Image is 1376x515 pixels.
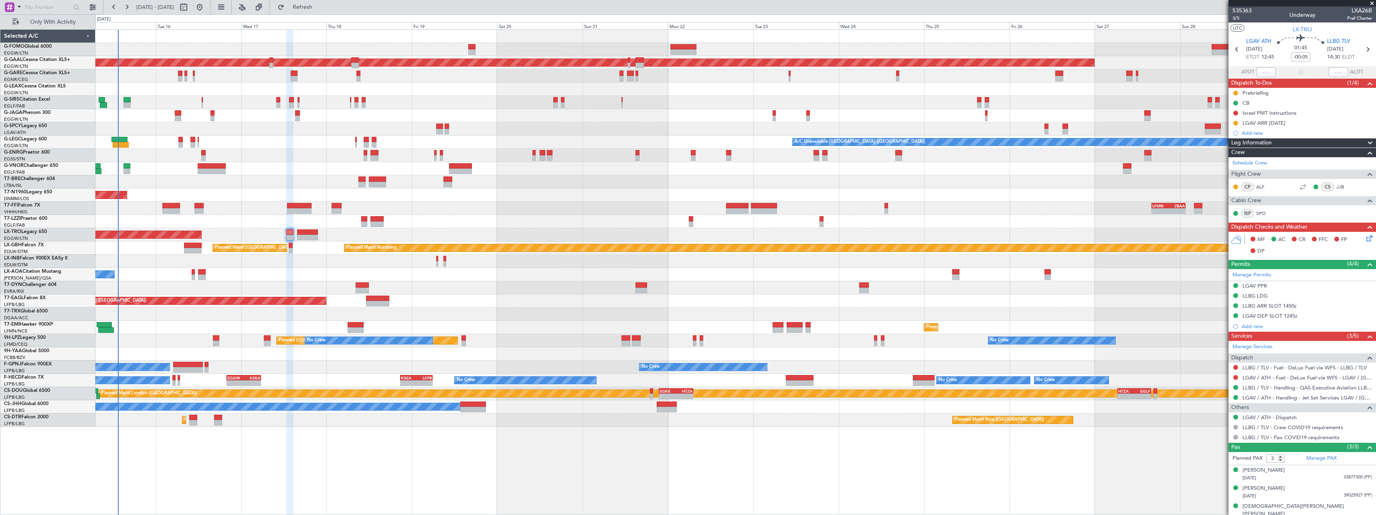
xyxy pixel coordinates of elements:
span: 3/5 [1232,15,1252,22]
a: F-GPNJFalcon 900EX [4,362,52,367]
div: Planned Maint Sofia [184,414,225,426]
span: G-JAGA [4,110,22,115]
div: Thu 18 [326,22,412,29]
a: EGGW/LTN [4,90,28,96]
a: LFMN/NCE [4,328,28,334]
div: Planned [GEOGRAPHIC_DATA] ([GEOGRAPHIC_DATA]) [279,335,392,347]
span: G-ENRG [4,150,23,155]
a: LX-TROLegacy 650 [4,229,47,234]
a: EGNR/CEG [4,77,28,83]
span: CR [1299,236,1305,244]
a: DNMM/LOS [4,196,29,202]
div: Add new [1242,323,1372,330]
span: LLBG TLV [1327,38,1350,46]
div: - [416,381,432,385]
span: G-VNOR [4,163,24,168]
span: LX-TRO [1293,25,1312,34]
span: LX-TRO [4,229,21,234]
a: EGSS/STN [4,156,25,162]
div: - [244,381,260,385]
div: Tue 16 [156,22,241,29]
span: Permits [1231,260,1250,269]
span: LXA26B [1347,6,1372,15]
div: - [1118,394,1134,399]
a: LFPB/LBG [4,421,25,427]
span: Dispatch [1231,353,1253,363]
a: F-HECDFalcon 7X [4,375,44,380]
span: T7-TRX [4,309,20,314]
div: LFPB [416,375,432,380]
span: ELDT [1342,53,1355,61]
span: T7-EMI [4,322,20,327]
a: Schedule Crew [1232,159,1267,167]
a: G-FOMOGlobal 6000 [4,44,52,49]
a: Manage Services [1232,343,1273,351]
a: 9H-LPZLegacy 500 [4,335,46,340]
a: LLBG / TLV - Handling - QAS Executive Aviation LLBG / TLV [1242,384,1372,391]
span: ETOT [1246,53,1259,61]
div: Planned Maint [GEOGRAPHIC_DATA] [926,321,1003,333]
div: LGAV DEP SLOT 1245z [1242,312,1297,319]
div: Mon 15 [71,22,156,29]
span: T7-FFI [4,203,18,208]
div: CS [1321,182,1334,191]
span: 12:45 [1261,53,1274,61]
a: CS-JHHGlobal 6000 [4,401,49,406]
div: LLBG ARR SLOT 1450z [1242,302,1297,309]
span: Dispatch To-Dos [1231,79,1272,88]
span: LGAV ATH [1246,38,1271,46]
div: Wed 17 [241,22,327,29]
input: Trip Number [24,1,71,13]
a: EGGW/LTN [4,63,28,69]
a: CS-DOUGlobal 6500 [4,388,50,393]
a: G-SIRSCitation Excel [4,97,50,102]
span: Only With Activity [21,19,85,25]
a: LGAV/ATH [4,130,26,136]
span: T7-BRE [4,176,20,181]
a: EGGW/LTN [4,143,28,149]
a: G-SPCYLegacy 650 [4,124,47,128]
span: 535363 [1232,6,1252,15]
div: Israel PMT instructions [1242,109,1297,116]
span: FFC [1319,236,1328,244]
div: [PERSON_NAME] [1242,466,1285,474]
a: LLBG / TLV - Crew COVID19 requirements [1242,424,1343,431]
a: G-GAALCessna Citation XLS+ [4,57,70,62]
span: [DATE] [1327,45,1344,53]
div: No Crew [307,335,326,347]
a: JJB [1336,183,1354,191]
a: LLBG / TLV - Fuel - DeLux Fuel via WFS - LLBG / TLV [1242,364,1367,371]
span: LX-GBH [4,243,22,247]
a: LGAV / ATH - Handling - Jet Set Services LGAV / [GEOGRAPHIC_DATA] [1242,394,1372,401]
div: Thu 25 [924,22,1010,29]
a: EGLF/FAB [4,222,25,228]
span: G-GAAL [4,57,22,62]
a: EGLF/FAB [4,103,25,109]
span: 01:45 [1294,44,1307,52]
a: EGGW/LTN [4,50,28,56]
a: EDLW/DTM [4,262,28,268]
a: G-LEAXCessna Citation XLS [4,84,66,89]
label: Planned PAX [1232,454,1263,462]
div: - [676,394,692,399]
a: T7-N1960Legacy 650 [4,190,52,195]
div: EGKK [660,389,676,393]
div: - [1169,209,1185,213]
span: T7-DYN [4,282,22,287]
div: Sun 28 [1180,22,1266,29]
span: FP [1341,236,1347,244]
div: Sun 21 [583,22,668,29]
div: Sat 20 [497,22,583,29]
span: [DATE] - [DATE] [136,4,174,11]
div: ZBAA [1169,203,1185,208]
a: G-VNORChallenger 650 [4,163,58,168]
a: T7-TRXGlobal 6500 [4,309,48,314]
a: T7-EAGLFalcon 8X [4,296,46,300]
span: ALDT [1350,68,1363,76]
div: No Crew [641,361,660,373]
div: No Crew [1036,374,1055,386]
a: LLBG / TLV - Pax COVID19 requirements [1242,434,1340,441]
a: LFPB/LBG [4,368,25,374]
div: Fri 26 [1010,22,1095,29]
div: Underway [1289,11,1315,19]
